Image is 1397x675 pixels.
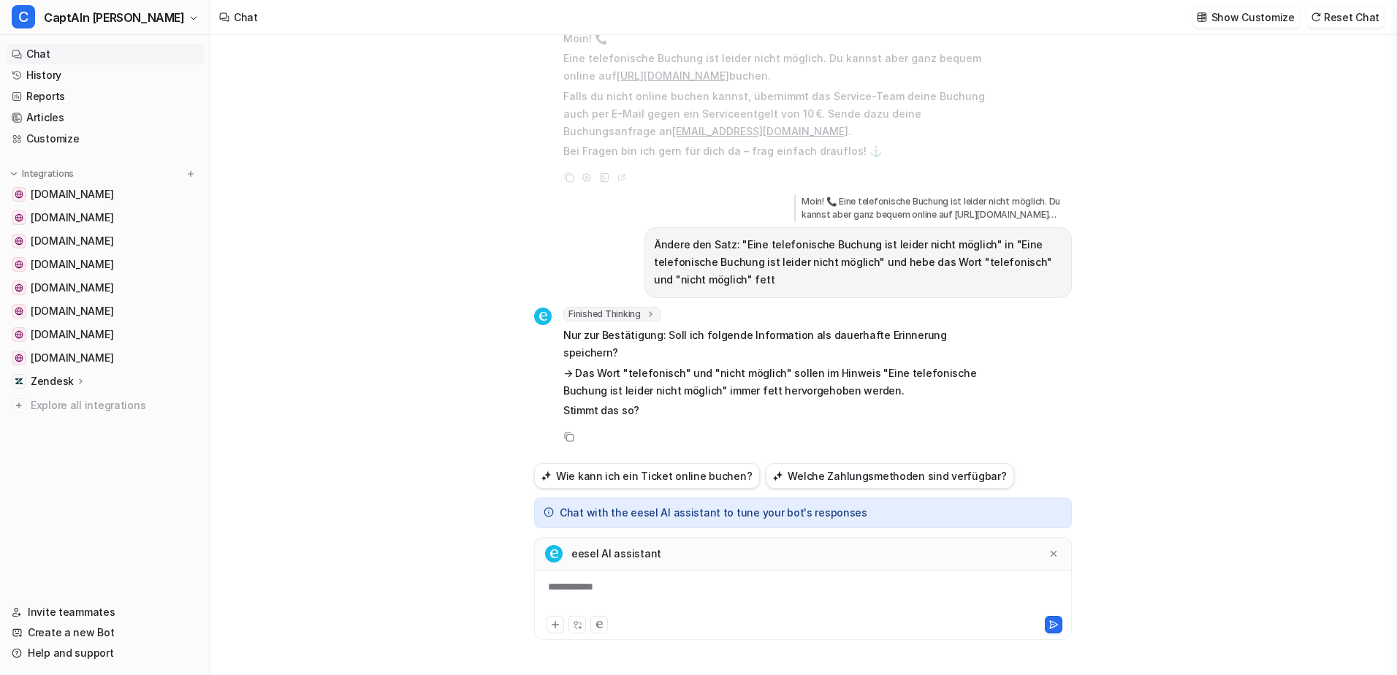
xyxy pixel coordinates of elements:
[186,169,196,179] img: menu_add.svg
[31,351,113,365] span: [DOMAIN_NAME]
[6,107,204,128] a: Articles
[563,88,991,140] p: Falls du nicht online buchen kannst, übernimmt das Service-Team deine Buchung auch per E-Mail geg...
[1192,7,1301,28] button: Show Customize
[15,354,23,362] img: www.nordsee-bike.de
[6,278,204,298] a: www.inselflieger.de[DOMAIN_NAME]
[563,50,991,85] p: Eine telefonische Buchung ist leider nicht möglich. Du kannst aber ganz bequem online auf buchen.
[15,190,23,199] img: www.frisonaut.de
[15,260,23,269] img: www.inselexpress.de
[6,622,204,643] a: Create a new Bot
[6,129,204,149] a: Customize
[15,307,23,316] img: www.inselparker.de
[6,207,204,228] a: www.inselfaehre.de[DOMAIN_NAME]
[563,365,991,400] p: → Das Wort "telefonisch" und "nicht möglich" sollen im Hinweis "Eine telefonische Buchung ist lei...
[15,237,23,245] img: www.inseltouristik.de
[6,301,204,321] a: www.inselparker.de[DOMAIN_NAME]
[31,234,113,248] span: [DOMAIN_NAME]
[15,283,23,292] img: www.inselflieger.de
[6,167,78,181] button: Integrations
[31,327,113,342] span: [DOMAIN_NAME]
[15,330,23,339] img: www.inselbus-norderney.de
[563,402,991,419] p: Stimmt das so?
[1311,12,1321,23] img: reset
[44,7,185,28] span: CaptAIn [PERSON_NAME]
[6,44,204,64] a: Chat
[12,5,35,28] span: C
[571,546,661,561] p: eesel AI assistant
[6,254,204,275] a: www.inselexpress.de[DOMAIN_NAME]
[12,398,26,413] img: explore all integrations
[563,30,991,47] p: Moin! 📞
[563,307,661,321] span: Finished Thinking
[15,377,23,386] img: Zendesk
[234,9,258,25] div: Chat
[766,463,1014,489] button: Welche Zahlungsmethoden sind verfügbar?
[563,142,991,160] p: Bei Fragen bin ich gern für dich da – frag einfach drauflos! ⚓
[6,324,204,345] a: www.inselbus-norderney.de[DOMAIN_NAME]
[6,643,204,663] a: Help and support
[534,463,760,489] button: Wie kann ich ein Ticket online buchen?
[6,86,204,107] a: Reports
[31,257,113,272] span: [DOMAIN_NAME]
[654,236,1062,289] p: Ändere den Satz: "Eine telefonische Buchung ist leider nicht möglich" in "Eine telefonische Buchu...
[31,304,113,319] span: [DOMAIN_NAME]
[6,65,204,85] a: History
[6,602,204,622] a: Invite teammates
[31,374,74,389] p: Zendesk
[1211,9,1295,25] p: Show Customize
[31,210,113,225] span: [DOMAIN_NAME]
[22,168,74,180] p: Integrations
[794,195,1072,221] p: Moin! 📞 Eine telefonische Buchung ist leider nicht möglich. Du kannst aber ganz bequem online auf...
[563,327,991,362] p: Nur zur Bestätigung: Soll ich folgende Information als dauerhafte Erinnerung speichern?
[1197,12,1207,23] img: customize
[31,187,113,202] span: [DOMAIN_NAME]
[560,506,867,520] p: Chat with the eesel AI assistant to tune your bot's responses
[1306,7,1385,28] button: Reset Chat
[31,281,113,295] span: [DOMAIN_NAME]
[6,231,204,251] a: www.inseltouristik.de[DOMAIN_NAME]
[6,184,204,205] a: www.frisonaut.de[DOMAIN_NAME]
[672,125,848,137] a: [EMAIL_ADDRESS][DOMAIN_NAME]
[617,69,729,82] a: [URL][DOMAIN_NAME]
[9,169,19,179] img: expand menu
[15,213,23,222] img: www.inselfaehre.de
[6,348,204,368] a: www.nordsee-bike.de[DOMAIN_NAME]
[6,395,204,416] a: Explore all integrations
[31,394,198,417] span: Explore all integrations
